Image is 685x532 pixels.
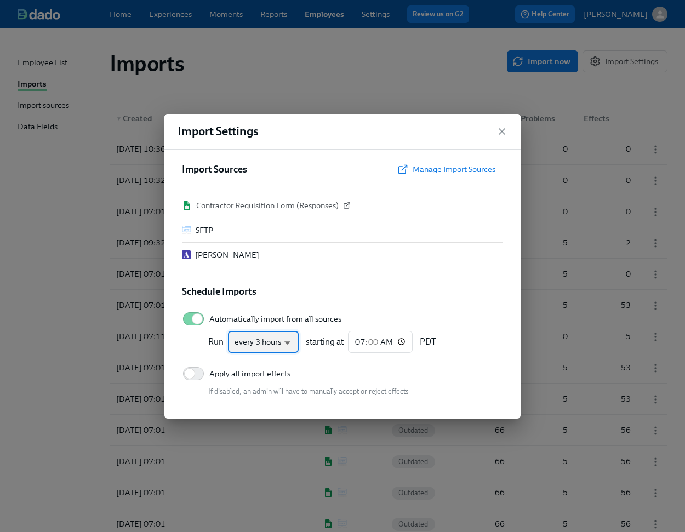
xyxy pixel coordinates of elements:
[196,200,350,211] a: Contractor Requisition Form (Responses)
[392,158,503,180] button: Manage Import Sources
[182,226,191,234] img: SFTP
[182,250,191,259] img: Ashby
[348,331,413,353] input: starting at
[209,313,341,324] span: Automatically import from all sources
[208,387,408,396] span: If disabled, an admin will have to manually accept or reject effects
[182,163,247,176] h5: Import Sources
[182,285,256,298] h5: Schedule Imports
[420,336,436,347] span: PDT
[182,201,192,210] img: Contractor Requisition Form (Responses)
[195,249,259,260] div: [PERSON_NAME]
[306,336,344,347] span: starting at
[209,368,290,379] span: Apply all import effects
[196,225,213,236] div: SFTP
[228,331,299,353] div: every 3 hours
[178,123,259,140] h4: Import Settings
[399,164,495,175] span: Manage Import Sources
[208,336,224,347] span: Run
